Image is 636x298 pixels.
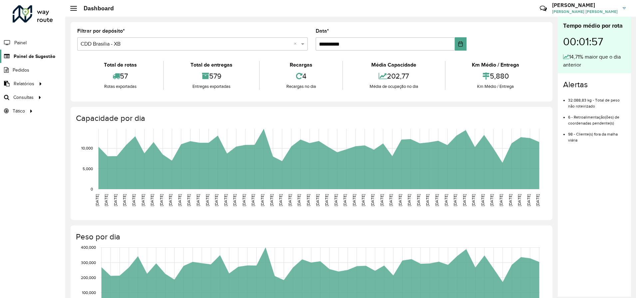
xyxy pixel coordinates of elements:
text: 100,000 [82,290,96,295]
text: [DATE] [471,194,476,206]
text: [DATE] [168,194,172,206]
text: [DATE] [499,194,503,206]
text: [DATE] [462,194,467,206]
span: Consultas [13,94,34,101]
div: Entregas exportadas [165,83,257,90]
text: [DATE] [251,194,255,206]
text: 300,000 [81,260,96,265]
text: [DATE] [535,194,540,206]
text: [DATE] [159,194,163,206]
div: 4 [261,69,341,83]
text: [DATE] [306,194,310,206]
text: [DATE] [480,194,485,206]
text: [DATE] [95,194,99,206]
text: [DATE] [150,194,154,206]
span: Painel de Sugestão [14,53,55,60]
h4: Capacidade por dia [76,114,546,123]
text: [DATE] [122,194,127,206]
text: [DATE] [343,194,347,206]
text: [DATE] [232,194,237,206]
span: Pedidos [13,67,29,74]
h3: [PERSON_NAME] [552,2,618,8]
text: [DATE] [113,194,118,206]
div: Média Capacidade [345,61,443,69]
text: 5,000 [83,166,93,171]
text: [DATE] [416,194,421,206]
text: [DATE] [435,194,439,206]
div: Recargas [261,61,341,69]
div: 202,77 [345,69,443,83]
text: [DATE] [489,194,494,206]
li: 32.088,83 kg - Total de peso não roteirizado [568,92,626,109]
div: Recargas no dia [261,83,341,90]
span: Clear all [294,40,299,48]
text: [DATE] [361,194,365,206]
span: Painel [14,39,27,46]
div: Total de entregas [165,61,257,69]
div: 00:01:57 [563,30,626,53]
text: [DATE] [141,194,145,206]
div: 5,880 [447,69,544,83]
text: [DATE] [223,194,228,206]
div: 579 [165,69,257,83]
text: [DATE] [297,194,301,206]
text: [DATE] [132,194,136,206]
div: Tempo médio por rota [563,21,626,30]
label: Data [316,27,329,35]
text: 200,000 [81,275,96,280]
text: [DATE] [315,194,320,206]
text: [DATE] [508,194,512,206]
text: [DATE] [517,194,521,206]
text: [DATE] [242,194,246,206]
button: Choose Date [455,37,467,51]
text: [DATE] [186,194,191,206]
text: [DATE] [288,194,292,206]
div: 14,71% maior que o dia anterior [563,53,626,69]
text: [DATE] [196,194,200,206]
text: [DATE] [324,194,329,206]
text: [DATE] [407,194,411,206]
text: 0 [91,187,93,191]
span: Relatórios [14,80,34,87]
text: [DATE] [104,194,108,206]
text: 10,000 [81,146,93,150]
text: [DATE] [352,194,356,206]
text: [DATE] [205,194,209,206]
text: [DATE] [269,194,274,206]
text: [DATE] [334,194,338,206]
div: Rotas exportadas [79,83,161,90]
text: [DATE] [398,194,402,206]
h4: Peso por dia [76,232,546,242]
text: [DATE] [453,194,457,206]
label: Filtrar por depósito [77,27,125,35]
div: 57 [79,69,161,83]
text: [DATE] [380,194,384,206]
text: [DATE] [177,194,182,206]
div: Km Médio / Entrega [447,83,544,90]
text: [DATE] [526,194,531,206]
text: [DATE] [214,194,218,206]
text: [DATE] [370,194,375,206]
div: Média de ocupação no dia [345,83,443,90]
text: [DATE] [260,194,264,206]
text: [DATE] [444,194,448,206]
div: Total de rotas [79,61,161,69]
h4: Alertas [563,80,626,90]
div: Km Médio / Entrega [447,61,544,69]
text: [DATE] [278,194,283,206]
text: [DATE] [389,194,393,206]
li: 6 - Retroalimentação(ões) de coordenadas pendente(s) [568,109,626,126]
a: Contato Rápido [536,1,550,16]
text: 400,000 [81,245,96,250]
span: [PERSON_NAME] [PERSON_NAME] [552,9,618,15]
li: 98 - Cliente(s) fora da malha viária [568,126,626,143]
text: [DATE] [425,194,430,206]
h2: Dashboard [77,5,114,12]
span: Tático [13,108,25,115]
